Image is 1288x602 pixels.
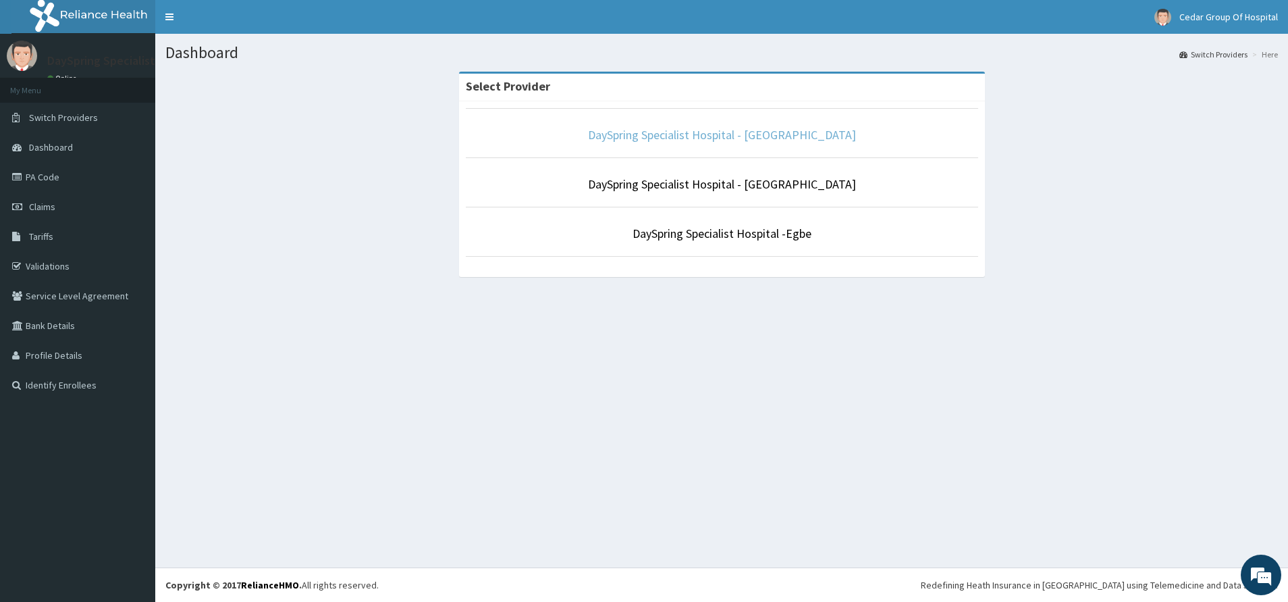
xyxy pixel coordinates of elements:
[1154,9,1171,26] img: User Image
[633,226,811,241] a: DaySpring Specialist Hospital -Egbe
[241,579,299,591] a: RelianceHMO
[47,55,203,67] p: DaySpring Specialist Hospital
[588,176,856,192] a: DaySpring Specialist Hospital - [GEOGRAPHIC_DATA]
[29,141,73,153] span: Dashboard
[165,579,302,591] strong: Copyright © 2017 .
[921,578,1278,592] div: Redefining Heath Insurance in [GEOGRAPHIC_DATA] using Telemedicine and Data Science!
[1179,11,1278,23] span: Cedar Group Of Hospital
[47,74,80,83] a: Online
[466,78,550,94] strong: Select Provider
[1179,49,1247,60] a: Switch Providers
[588,127,856,143] a: DaySpring Specialist Hospital - [GEOGRAPHIC_DATA]
[29,230,53,243] span: Tariffs
[1249,49,1278,60] li: Here
[29,201,55,213] span: Claims
[29,111,98,124] span: Switch Providers
[155,568,1288,602] footer: All rights reserved.
[7,41,37,71] img: User Image
[165,44,1278,61] h1: Dashboard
